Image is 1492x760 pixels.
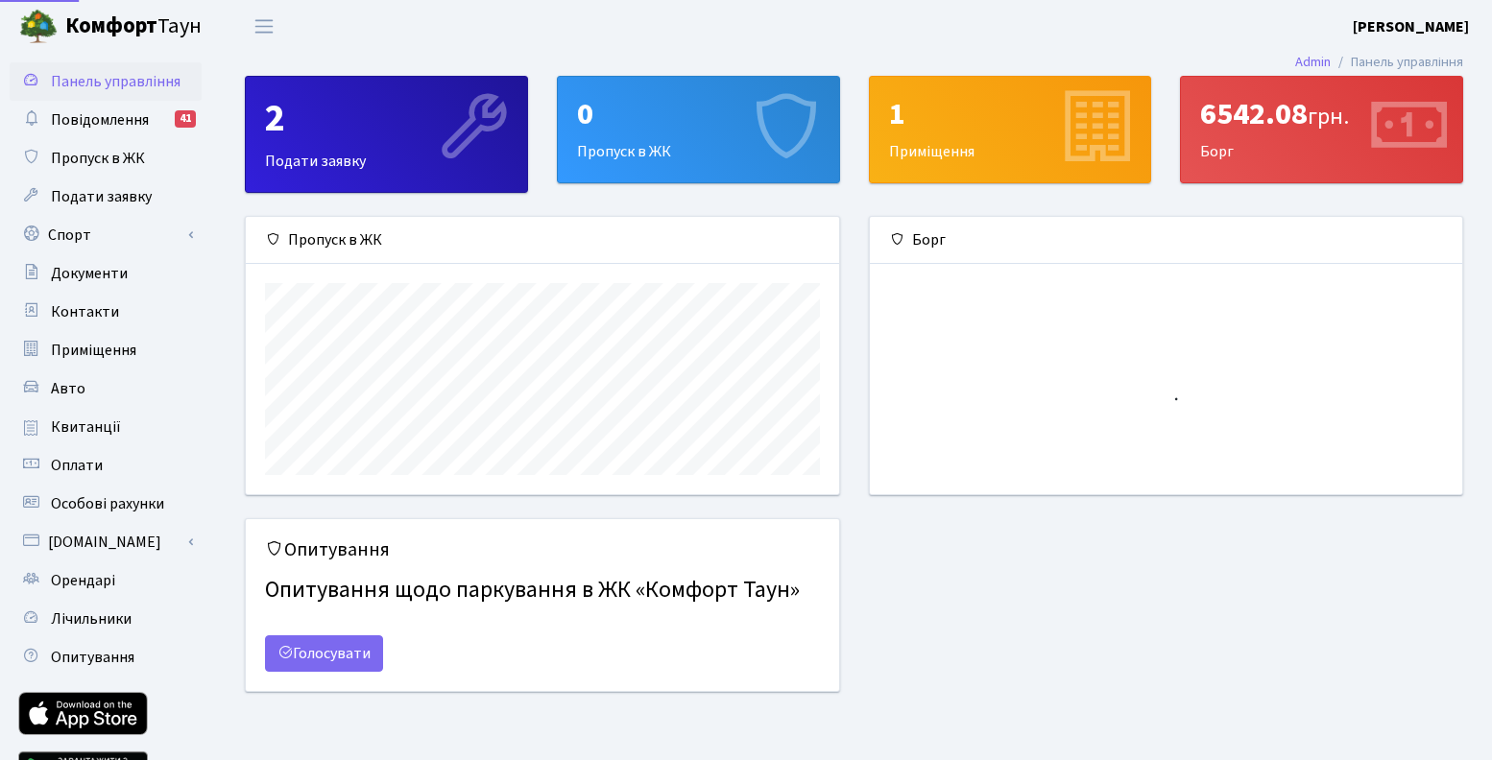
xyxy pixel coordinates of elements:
[265,538,820,561] h5: Опитування
[10,101,202,139] a: Повідомлення41
[889,96,1132,132] div: 1
[246,77,527,192] div: Подати заявку
[870,217,1463,264] div: Борг
[10,408,202,446] a: Квитанції
[558,77,839,182] div: Пропуск в ЖК
[869,76,1152,183] a: 1Приміщення
[10,485,202,523] a: Особові рахунки
[10,62,202,101] a: Панель управління
[240,11,288,42] button: Переключити навігацію
[51,647,134,668] span: Опитування
[870,77,1151,182] div: Приміщення
[1295,52,1331,72] a: Admin
[10,446,202,485] a: Оплати
[51,378,85,399] span: Авто
[51,493,164,514] span: Особові рахунки
[10,331,202,369] a: Приміщення
[51,148,145,169] span: Пропуск в ЖК
[51,340,136,361] span: Приміщення
[51,186,152,207] span: Подати заявку
[1181,77,1462,182] div: Борг
[10,178,202,216] a: Подати заявку
[557,76,840,183] a: 0Пропуск в ЖК
[51,71,180,92] span: Панель управління
[245,76,528,193] a: 2Подати заявку
[51,301,119,322] span: Контакти
[10,139,202,178] a: Пропуск в ЖК
[1266,42,1492,83] nav: breadcrumb
[65,11,157,41] b: Комфорт
[265,569,820,612] h4: Опитування щодо паркування в ЖК «Комфорт Таун»
[51,570,115,591] span: Орендарі
[10,254,202,293] a: Документи
[246,217,839,264] div: Пропуск в ЖК
[10,561,202,600] a: Орендарі
[10,600,202,638] a: Лічильники
[10,369,202,408] a: Авто
[10,293,202,331] a: Контакти
[51,416,121,438] span: Квитанції
[1353,15,1469,38] a: [PERSON_NAME]
[1200,96,1443,132] div: 6542.08
[265,96,508,142] div: 2
[1353,16,1469,37] b: [PERSON_NAME]
[175,110,196,128] div: 41
[265,635,383,672] a: Голосувати
[10,216,202,254] a: Спорт
[51,109,149,131] span: Повідомлення
[65,11,202,43] span: Таун
[577,96,820,132] div: 0
[10,638,202,677] a: Опитування
[51,455,103,476] span: Оплати
[51,608,132,629] span: Лічильники
[1331,52,1463,73] li: Панель управління
[51,263,128,284] span: Документи
[10,523,202,561] a: [DOMAIN_NAME]
[19,8,58,46] img: logo.png
[1308,100,1349,133] span: грн.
